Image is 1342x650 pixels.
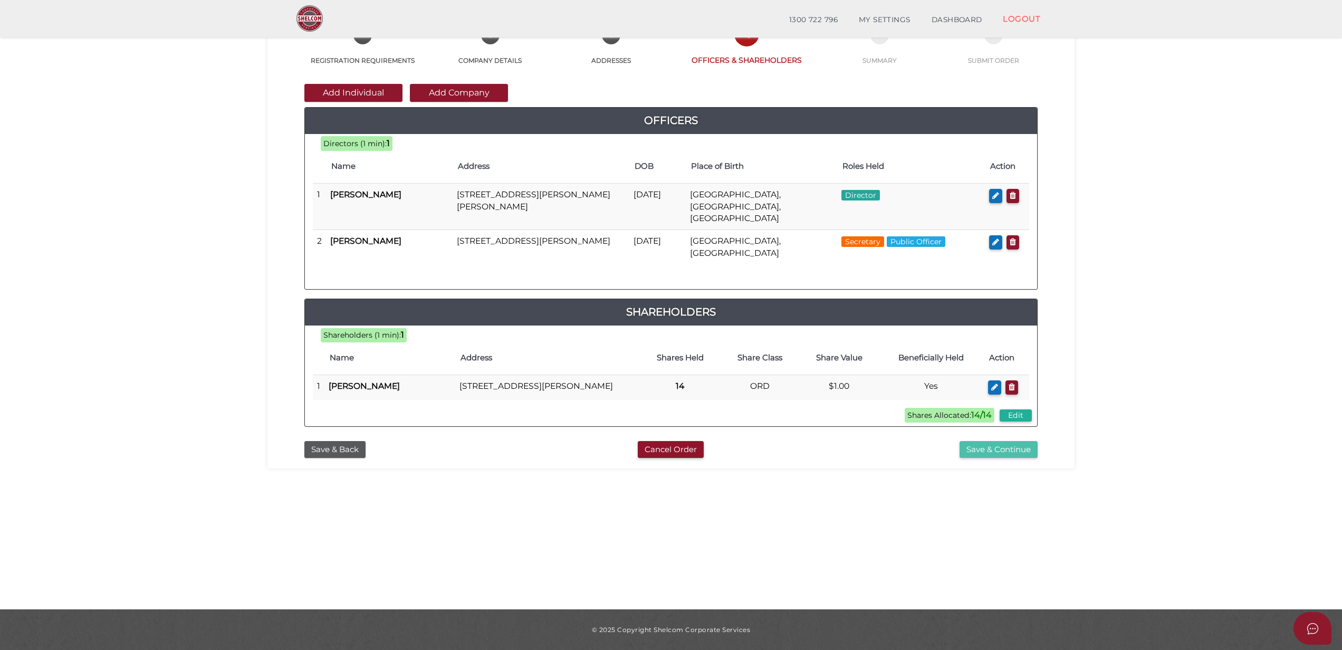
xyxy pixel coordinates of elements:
b: 14/14 [971,410,992,420]
h4: Roles Held [842,162,980,171]
h4: Share Class [725,353,794,362]
td: [STREET_ADDRESS][PERSON_NAME] [455,375,640,400]
h4: Address [458,162,624,171]
td: Yes [879,375,984,400]
b: 1 [387,138,390,148]
a: 3ADDRESSES [550,37,673,65]
td: [STREET_ADDRESS][PERSON_NAME] [453,230,629,264]
td: 1 [313,375,324,400]
b: 14 [676,381,684,391]
button: Save & Back [304,441,366,458]
td: ORD [720,375,799,400]
td: 1 [313,184,326,230]
h4: Address [461,353,635,362]
td: [STREET_ADDRESS][PERSON_NAME][PERSON_NAME] [453,184,629,230]
button: Edit [1000,409,1032,422]
a: 2COMPANY DETAILS [431,37,549,65]
td: [GEOGRAPHIC_DATA], [GEOGRAPHIC_DATA], [GEOGRAPHIC_DATA] [686,184,837,230]
a: 1REGISTRATION REQUIREMENTS [294,37,431,65]
h4: Share Value [805,353,874,362]
h4: Name [331,162,447,171]
a: Officers [305,112,1037,129]
span: Directors (1 min): [323,139,387,148]
span: Public Officer [887,236,945,247]
a: Shareholders [305,303,1037,320]
button: Save & Continue [960,441,1038,458]
button: Cancel Order [638,441,704,458]
td: [DATE] [629,230,686,264]
td: $1.00 [800,375,879,400]
a: 6SUBMIT ORDER [939,37,1048,65]
td: 2 [313,230,326,264]
h4: Action [990,162,1024,171]
a: 4OFFICERS & SHAREHOLDERS [673,36,820,65]
button: Open asap [1293,612,1331,645]
h4: Place of Birth [691,162,832,171]
b: 1 [401,330,404,340]
button: Add Company [410,84,508,102]
h4: DOB [635,162,680,171]
b: [PERSON_NAME] [329,381,400,391]
h4: Action [989,353,1024,362]
span: Shareholders (1 min): [323,330,401,340]
h4: Name [330,353,450,362]
b: [PERSON_NAME] [330,236,401,246]
a: 5SUMMARY [820,37,938,65]
a: MY SETTINGS [848,9,921,31]
a: LOGOUT [992,8,1051,30]
span: Director [841,190,880,200]
a: 1300 722 796 [779,9,848,31]
h4: Shares Held [645,353,715,362]
td: [GEOGRAPHIC_DATA], [GEOGRAPHIC_DATA] [686,230,837,264]
a: DASHBOARD [921,9,993,31]
h4: Beneficially Held [884,353,979,362]
span: Secretary [841,236,884,247]
span: Shares Allocated: [905,408,994,423]
div: © 2025 Copyright Shelcom Corporate Services [275,625,1067,634]
button: Add Individual [304,84,402,102]
b: [PERSON_NAME] [330,189,401,199]
td: [DATE] [629,184,686,230]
